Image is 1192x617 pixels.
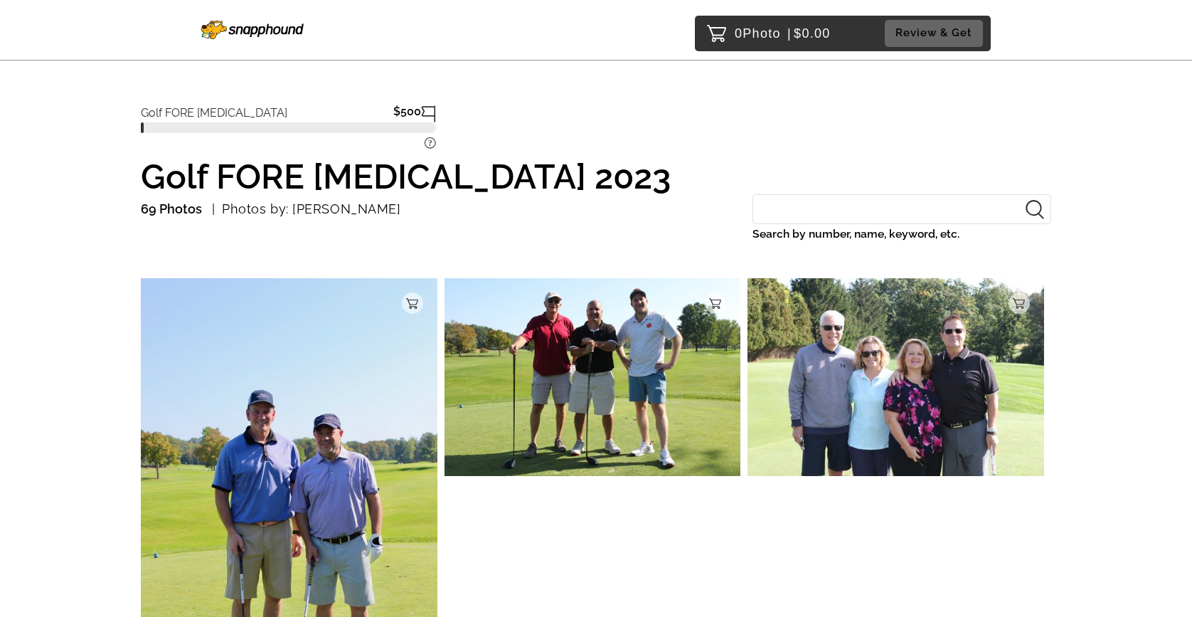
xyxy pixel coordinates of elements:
span: | [787,26,792,41]
p: 69 Photos [141,198,202,221]
tspan: ? [428,138,432,148]
label: Search by number, name, keyword, etc. [752,224,1051,244]
img: 93776 [445,278,741,475]
img: 93780 [747,278,1044,475]
button: Review & Get [885,20,983,46]
img: Snapphound Logo [201,21,304,39]
p: 0 $0.00 [735,22,831,45]
span: Photo [743,22,781,45]
p: Photos by: [PERSON_NAME] [212,198,401,221]
p: Golf FORE [MEDICAL_DATA] [141,100,287,120]
h1: Golf FORE [MEDICAL_DATA] 2023 [141,159,1051,194]
a: Review & Get [885,20,987,46]
p: $500 [393,105,421,122]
